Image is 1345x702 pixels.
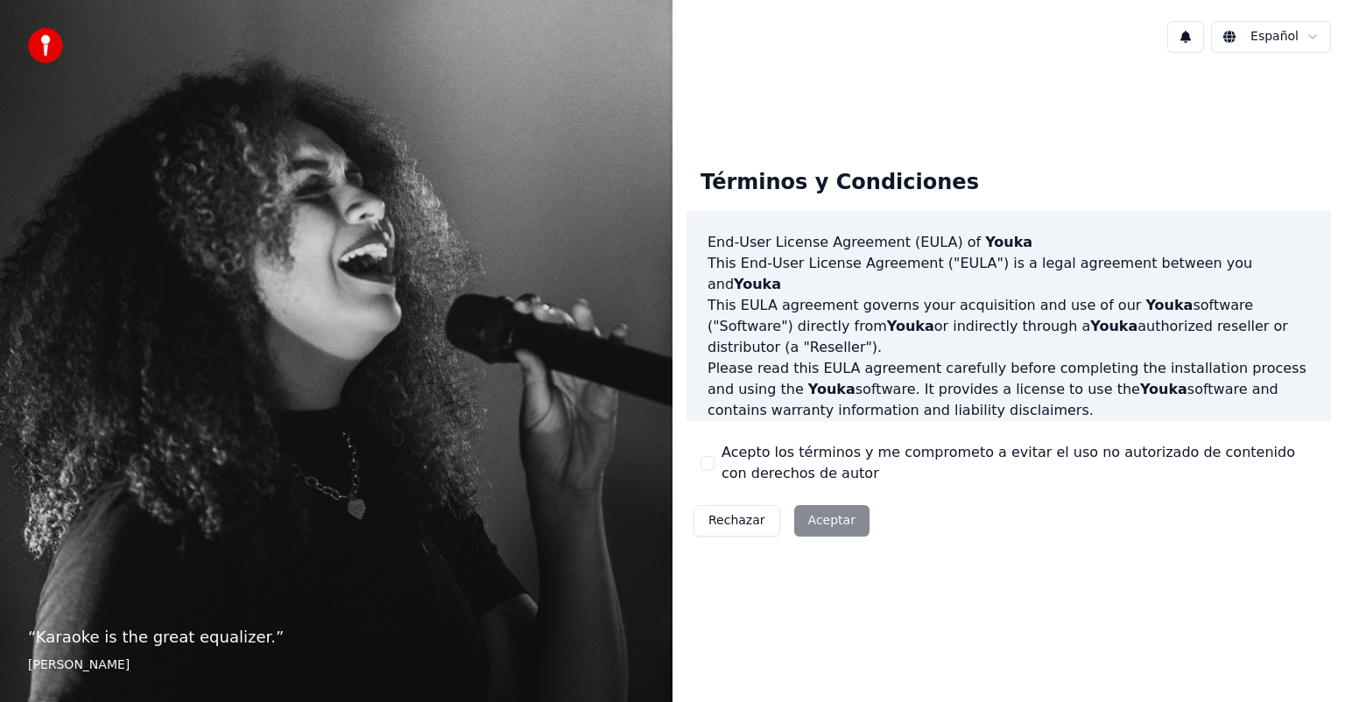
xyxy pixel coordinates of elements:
[28,656,644,674] footer: [PERSON_NAME]
[887,318,934,334] span: Youka
[708,358,1310,421] p: Please read this EULA agreement carefully before completing the installation process and using th...
[708,253,1310,295] p: This End-User License Agreement ("EULA") is a legal agreement between you and
[28,625,644,649] p: “ Karaoke is the great equalizer. ”
[1090,318,1137,334] span: Youka
[734,276,781,292] span: Youka
[28,28,63,63] img: youka
[687,155,993,211] div: Términos y Condiciones
[708,421,1310,505] p: If you register for a free trial of the software, this EULA agreement will also govern that trial...
[708,232,1310,253] h3: End-User License Agreement (EULA) of
[1145,297,1193,313] span: Youka
[708,295,1310,358] p: This EULA agreement governs your acquisition and use of our software ("Software") directly from o...
[694,505,780,537] button: Rechazar
[985,234,1032,250] span: Youka
[808,381,856,397] span: Youka
[1140,381,1187,397] span: Youka
[722,442,1317,484] label: Acepto los términos y me comprometo a evitar el uso no autorizado de contenido con derechos de autor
